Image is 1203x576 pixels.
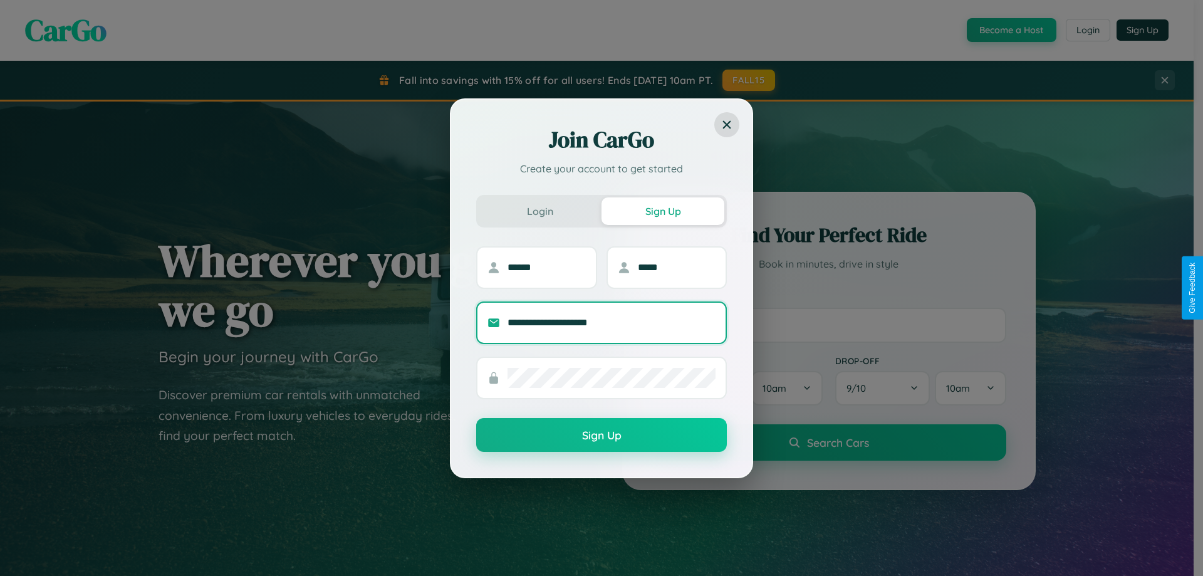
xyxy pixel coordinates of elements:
button: Sign Up [601,197,724,225]
h2: Join CarGo [476,125,727,155]
button: Sign Up [476,418,727,452]
button: Login [479,197,601,225]
div: Give Feedback [1188,263,1197,313]
p: Create your account to get started [476,161,727,176]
